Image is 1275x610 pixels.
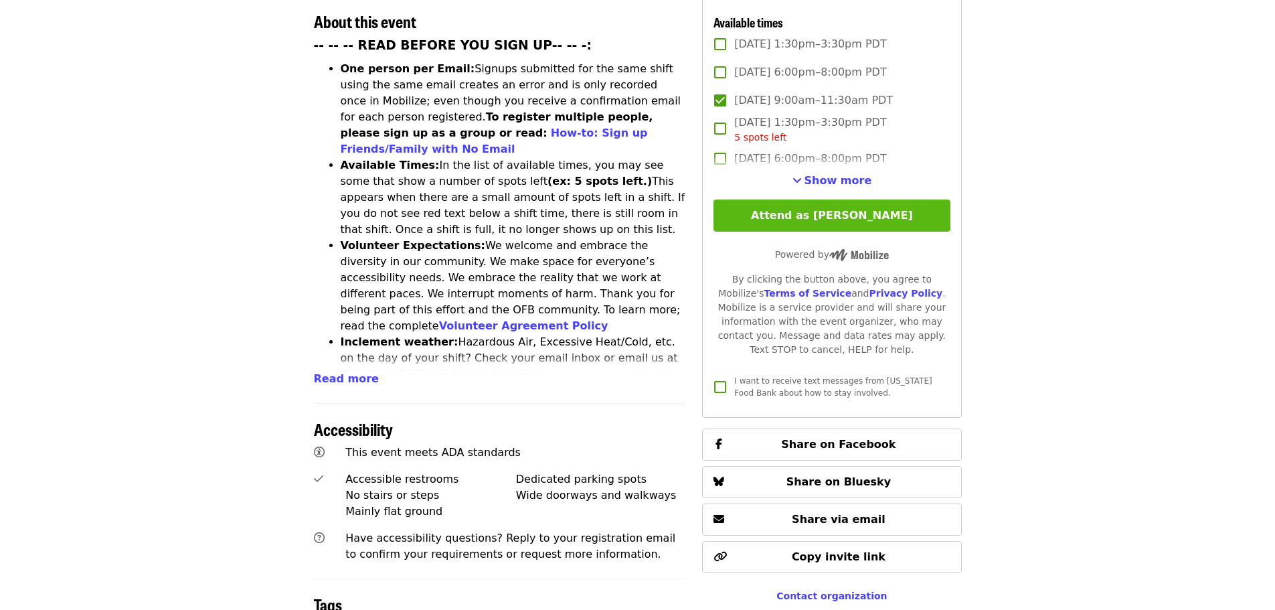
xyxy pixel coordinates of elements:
[829,249,889,261] img: Powered by Mobilize
[516,471,687,487] div: Dedicated parking spots
[776,591,887,601] a: Contact organization
[341,61,687,157] li: Signups submitted for the same shift using the same email creates an error and is only recorded o...
[734,132,786,143] span: 5 spots left
[781,438,896,451] span: Share on Facebook
[702,466,961,498] button: Share on Bluesky
[792,513,885,526] span: Share via email
[775,249,889,260] span: Powered by
[713,273,950,357] div: By clicking the button above, you agree to Mobilize's and . Mobilize is a service provider and wi...
[439,319,608,332] a: Volunteer Agreement Policy
[734,115,886,145] span: [DATE] 1:30pm–3:30pm PDT
[702,504,961,536] button: Share via email
[702,429,961,461] button: Share on Facebook
[713,200,950,232] button: Attend as [PERSON_NAME]
[786,475,891,488] span: Share on Bluesky
[314,371,379,387] button: Read more
[345,504,516,520] div: Mainly flat ground
[345,446,521,459] span: This event meets ADA standards
[314,9,416,33] span: About this event
[345,471,516,487] div: Accessible restrooms
[792,173,872,189] button: See more timeslots
[713,13,783,31] span: Available times
[734,64,886,80] span: [DATE] 6:00pm–8:00pm PDT
[341,239,486,252] strong: Volunteer Expectations:
[804,174,872,187] span: Show more
[341,62,475,75] strong: One person per Email:
[547,175,652,187] strong: (ex: 5 spots left.)
[314,372,379,385] span: Read more
[345,487,516,504] div: No stairs or steps
[314,532,325,544] i: question-circle icon
[341,238,687,334] li: We welcome and embrace the diversity in our community. We make space for everyone’s accessibility...
[734,376,932,398] span: I want to receive text messages from [US_STATE] Food Bank about how to stay involved.
[764,288,851,299] a: Terms of Service
[341,127,648,155] a: How-to: Sign up Friends/Family with No Email
[869,288,942,299] a: Privacy Policy
[702,541,961,573] button: Copy invite link
[734,92,893,108] span: [DATE] 9:00am–11:30am PDT
[314,38,592,52] strong: -- -- -- READ BEFORE YOU SIGN UP-- -- -:
[341,335,458,348] strong: Inclement weather:
[516,487,687,504] div: Wide doorways and walkways
[734,151,886,167] span: [DATE] 6:00pm–8:00pm PDT
[345,532,675,560] span: Have accessibility questions? Reply to your registration email to confirm your requirements or re...
[314,473,323,485] i: check icon
[341,110,653,139] strong: To register multiple people, please sign up as a group or read:
[341,159,440,171] strong: Available Times:
[792,550,885,563] span: Copy invite link
[341,334,687,414] li: Hazardous Air, Excessive Heat/Cold, etc. on the day of your shift? Check your email inbox or emai...
[734,36,886,52] span: [DATE] 1:30pm–3:30pm PDT
[341,157,687,238] li: In the list of available times, you may see some that show a number of spots left This appears wh...
[314,417,393,441] span: Accessibility
[314,446,325,459] i: universal-access icon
